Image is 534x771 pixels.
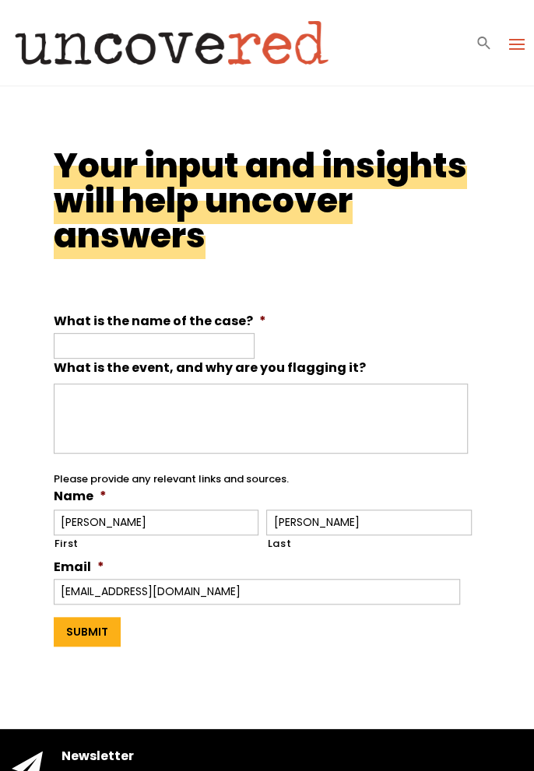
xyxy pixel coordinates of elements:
[54,489,107,505] label: Name
[61,748,522,765] h4: Newsletter
[54,559,104,576] label: Email
[54,142,467,259] h1: Your input and insights will help uncover answers
[54,459,469,487] div: Please provide any relevant links and sources.
[267,536,472,552] label: Last
[54,314,266,330] label: What is the name of the case?
[54,360,366,377] label: What is the event, and why are you flagging it?
[54,617,121,647] input: Submit
[54,536,259,552] label: First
